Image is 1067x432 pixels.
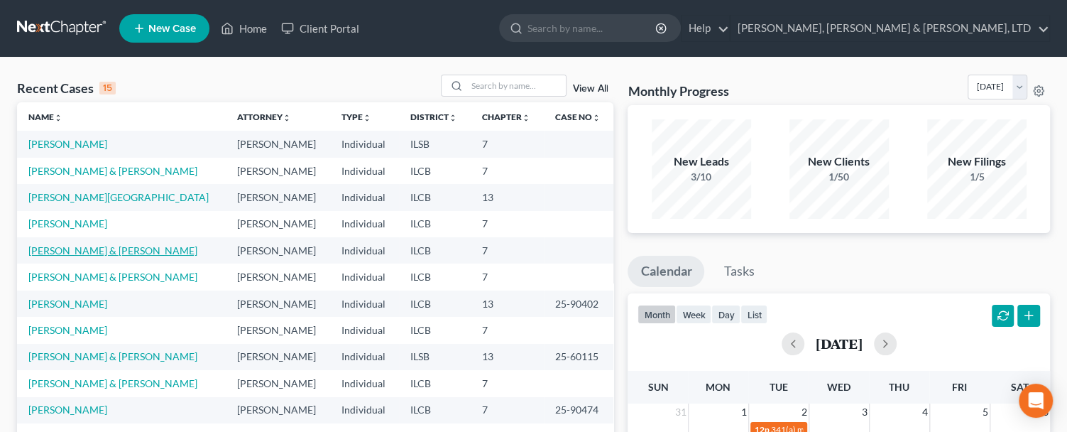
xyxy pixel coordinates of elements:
td: ILCB [399,211,471,237]
td: [PERSON_NAME] [226,237,330,264]
span: Mon [706,381,731,393]
div: 15 [99,82,116,94]
td: Individual [330,184,399,210]
td: ILSB [399,131,471,157]
div: Open Intercom Messenger [1019,384,1053,418]
div: 1/5 [927,170,1027,184]
a: Tasks [711,256,767,287]
td: [PERSON_NAME] [226,397,330,423]
a: [PERSON_NAME][GEOGRAPHIC_DATA] [28,191,209,203]
i: unfold_more [592,114,601,122]
span: Tue [770,381,788,393]
a: Typeunfold_more [341,112,371,122]
a: [PERSON_NAME] & [PERSON_NAME] [28,244,197,256]
td: ILCB [399,317,471,343]
div: 1/50 [789,170,889,184]
span: Sat [1011,381,1029,393]
span: 3 [860,404,869,421]
a: Calendar [628,256,704,287]
td: [PERSON_NAME] [226,317,330,343]
a: Districtunfold_more [410,112,457,122]
span: Fri [952,381,967,393]
span: 5 [981,404,990,421]
a: View All [572,84,608,94]
td: Individual [330,211,399,237]
button: list [740,305,767,324]
td: Individual [330,158,399,184]
div: New Leads [652,153,751,170]
a: Help [682,16,729,41]
i: unfold_more [522,114,530,122]
td: [PERSON_NAME] [226,131,330,157]
td: [PERSON_NAME] [226,184,330,210]
button: month [638,305,676,324]
td: 25-90402 [544,291,614,317]
td: [PERSON_NAME] [226,344,330,370]
td: Individual [330,264,399,290]
span: 4 [921,404,929,421]
h2: [DATE] [816,336,863,351]
a: Case Nounfold_more [555,112,601,122]
span: Sun [647,381,668,393]
td: Individual [330,317,399,343]
i: unfold_more [363,114,371,122]
div: New Clients [789,153,889,170]
td: Individual [330,397,399,423]
a: [PERSON_NAME] [28,138,107,150]
span: 1 [740,404,748,421]
input: Search by name... [466,75,566,96]
td: [PERSON_NAME] [226,370,330,396]
a: Home [214,16,274,41]
td: 7 [471,131,544,157]
a: Nameunfold_more [28,112,62,122]
td: ILCB [399,264,471,290]
td: ILCB [399,397,471,423]
td: 7 [471,211,544,237]
span: Wed [827,381,850,393]
td: 13 [471,344,544,370]
a: [PERSON_NAME] & [PERSON_NAME] [28,377,197,389]
td: Individual [330,370,399,396]
td: [PERSON_NAME] [226,291,330,317]
span: 2 [800,404,809,421]
span: 31 [674,404,688,421]
td: ILCB [399,237,471,264]
span: New Case [148,23,196,34]
td: ILCB [399,370,471,396]
td: 7 [471,237,544,264]
a: [PERSON_NAME] [28,298,107,310]
td: Individual [330,291,399,317]
div: Recent Cases [17,80,116,97]
a: Attorneyunfold_more [237,112,291,122]
span: Thu [889,381,909,393]
i: unfold_more [449,114,457,122]
a: [PERSON_NAME] [28,324,107,336]
a: Client Portal [274,16,366,41]
a: [PERSON_NAME] [28,217,107,229]
h3: Monthly Progress [628,82,728,99]
a: [PERSON_NAME] & [PERSON_NAME] [28,271,197,283]
td: 7 [471,397,544,423]
td: 13 [471,184,544,210]
i: unfold_more [54,114,62,122]
td: ILCB [399,184,471,210]
input: Search by name... [527,15,657,41]
a: [PERSON_NAME] [28,404,107,416]
td: Individual [330,131,399,157]
td: [PERSON_NAME] [226,158,330,184]
td: 7 [471,317,544,343]
td: 7 [471,370,544,396]
td: [PERSON_NAME] [226,264,330,290]
div: New Filings [927,153,1027,170]
td: ILSB [399,344,471,370]
td: 13 [471,291,544,317]
button: week [676,305,711,324]
td: Individual [330,344,399,370]
td: ILCB [399,291,471,317]
td: 7 [471,264,544,290]
td: 25-90474 [544,397,614,423]
td: 25-60115 [544,344,614,370]
a: Chapterunfold_more [482,112,530,122]
a: [PERSON_NAME], [PERSON_NAME] & [PERSON_NAME], LTD [731,16,1049,41]
a: [PERSON_NAME] & [PERSON_NAME] [28,350,197,362]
